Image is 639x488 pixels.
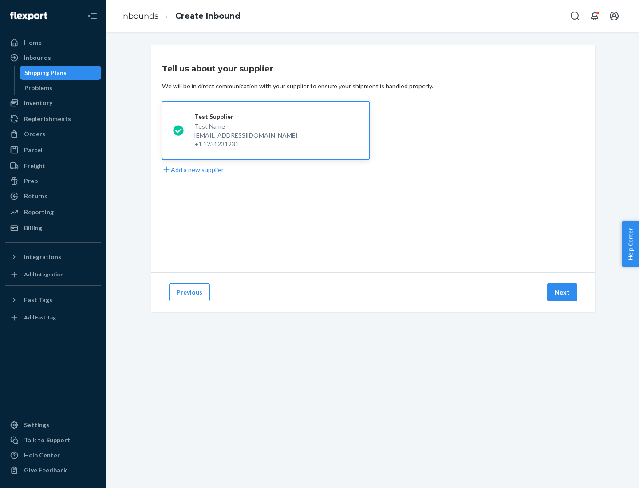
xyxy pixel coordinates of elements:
img: Flexport logo [10,12,47,20]
button: Integrations [5,250,101,264]
a: Create Inbound [175,11,241,21]
div: Reporting [24,208,54,216]
a: Billing [5,221,101,235]
a: Add Fast Tag [5,311,101,325]
a: Reporting [5,205,101,219]
div: Inventory [24,98,52,107]
button: Fast Tags [5,293,101,307]
a: Settings [5,418,101,432]
div: Fast Tags [24,295,52,304]
a: Talk to Support [5,433,101,447]
div: Problems [24,83,52,92]
div: Shipping Plans [24,68,67,77]
div: Add Fast Tag [24,314,56,321]
button: Give Feedback [5,463,101,477]
a: Returns [5,189,101,203]
ol: breadcrumbs [114,3,248,29]
div: Integrations [24,252,61,261]
div: Billing [24,224,42,232]
a: Orders [5,127,101,141]
a: Inventory [5,96,101,110]
div: Prep [24,177,38,185]
a: Add Integration [5,268,101,282]
h3: Tell us about your supplier [162,63,273,75]
div: Talk to Support [24,436,70,445]
div: Settings [24,421,49,429]
div: Home [24,38,42,47]
button: Close Navigation [83,7,101,25]
div: Parcel [24,146,43,154]
button: Help Center [622,221,639,267]
div: Freight [24,161,46,170]
div: Give Feedback [24,466,67,475]
a: Inbounds [121,11,158,21]
a: Replenishments [5,112,101,126]
div: Replenishments [24,114,71,123]
button: Open notifications [586,7,603,25]
div: Orders [24,130,45,138]
a: Problems [20,81,102,95]
button: Open account menu [605,7,623,25]
div: Help Center [24,451,60,460]
a: Freight [5,159,101,173]
div: Add Integration [24,271,63,278]
a: Parcel [5,143,101,157]
a: Inbounds [5,51,101,65]
a: Help Center [5,448,101,462]
div: We will be in direct communication with your supplier to ensure your shipment is handled properly. [162,82,433,91]
button: Add a new supplier [162,165,224,174]
a: Shipping Plans [20,66,102,80]
button: Previous [169,283,210,301]
button: Open Search Box [566,7,584,25]
div: Returns [24,192,47,201]
button: Next [547,283,577,301]
a: Home [5,35,101,50]
div: Inbounds [24,53,51,62]
a: Prep [5,174,101,188]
